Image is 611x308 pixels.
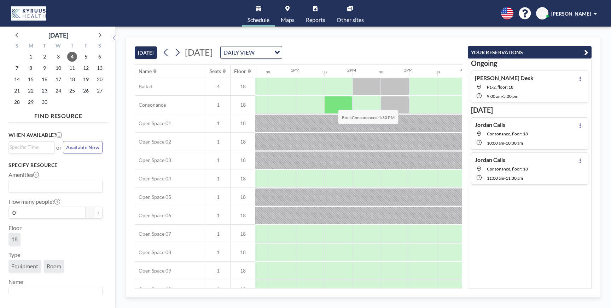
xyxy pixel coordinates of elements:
[206,139,230,145] span: 1
[222,48,256,57] span: DAILY VIEW
[11,236,18,243] span: 18
[487,166,528,172] span: Consonance, floor: 18
[26,97,36,107] span: Monday, September 29, 2025
[65,42,79,51] div: T
[56,144,62,151] span: or
[206,83,230,90] span: 4
[206,249,230,256] span: 1
[221,46,282,58] div: Search for option
[93,42,106,51] div: S
[40,86,50,96] span: Tuesday, September 23, 2025
[231,120,255,127] span: 18
[306,17,325,23] span: Reports
[53,86,63,96] span: Wednesday, September 24, 2025
[540,10,545,17] span: JD
[379,70,383,74] div: 30
[10,289,98,298] input: Search for option
[471,59,588,68] h3: Ongoing
[135,249,171,256] span: Open Space 08
[281,17,295,23] span: Maps
[52,42,65,51] div: W
[135,83,152,90] span: Ballad
[379,115,395,120] b: 1:30 PM
[81,52,91,62] span: Friday, September 5, 2025
[135,268,171,274] span: Open Space 09
[11,6,46,21] img: organization-logo
[231,194,255,200] span: 18
[487,140,504,146] span: 10:00 AM
[48,30,68,40] div: [DATE]
[86,207,94,219] button: -
[10,42,24,51] div: S
[487,131,528,136] span: Consonance, floor: 18
[26,86,36,96] span: Monday, September 22, 2025
[8,171,39,178] label: Amenities
[231,102,255,108] span: 18
[26,74,36,84] span: Monday, September 15, 2025
[135,286,171,292] span: Open Space 10
[95,63,105,73] span: Saturday, September 13, 2025
[206,231,230,237] span: 1
[206,212,230,219] span: 1
[12,63,22,73] span: Sunday, September 7, 2025
[8,224,22,231] label: Floor
[231,268,255,274] span: 18
[53,74,63,84] span: Wednesday, September 17, 2025
[53,63,63,73] span: Wednesday, September 10, 2025
[67,63,77,73] span: Thursday, September 11, 2025
[471,106,588,114] h3: [DATE]
[231,139,255,145] span: 18
[135,194,171,200] span: Open Space 05
[185,47,213,57] span: [DATE]
[135,231,171,237] span: Open Space 07
[231,212,255,219] span: 18
[8,110,108,119] h4: FIND RESOURCE
[95,74,105,84] span: Saturday, September 20, 2025
[460,67,469,73] div: 4PM
[347,67,356,73] div: 2PM
[206,194,230,200] span: 1
[504,175,506,181] span: -
[206,120,230,127] span: 1
[231,231,255,237] span: 18
[475,156,505,163] h4: Jordan Calls
[135,175,171,182] span: Open Space 04
[47,263,61,270] span: Room
[266,70,270,74] div: 30
[210,68,221,74] div: Seats
[9,287,102,299] div: Search for option
[81,74,91,84] span: Friday, September 19, 2025
[231,157,255,163] span: 18
[231,83,255,90] span: 18
[94,207,103,219] button: +
[67,52,77,62] span: Thursday, September 4, 2025
[26,52,36,62] span: Monday, September 1, 2025
[206,268,230,274] span: 1
[475,121,505,128] h4: Jordan Calls
[352,115,375,120] b: Consonance
[257,48,270,57] input: Search for option
[135,157,171,163] span: Open Space 03
[9,142,54,152] div: Search for option
[322,70,327,74] div: 30
[40,52,50,62] span: Tuesday, September 2, 2025
[506,175,523,181] span: 11:30 AM
[551,11,591,17] span: [PERSON_NAME]
[81,86,91,96] span: Friday, September 26, 2025
[234,68,246,74] div: Floor
[135,46,157,59] button: [DATE]
[487,84,513,90] span: P1-2, floor: 18
[135,120,171,127] span: Open Space 01
[8,198,60,205] label: How many people?
[502,94,503,99] span: -
[506,140,523,146] span: 10:30 AM
[26,63,36,73] span: Monday, September 8, 2025
[8,278,23,285] label: Name
[40,63,50,73] span: Tuesday, September 9, 2025
[139,68,152,74] div: Name
[468,46,592,58] button: YOUR RESERVATIONS
[436,70,440,74] div: 30
[10,181,98,191] input: Search for option
[487,94,502,99] span: 9:00 AM
[404,67,413,73] div: 3PM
